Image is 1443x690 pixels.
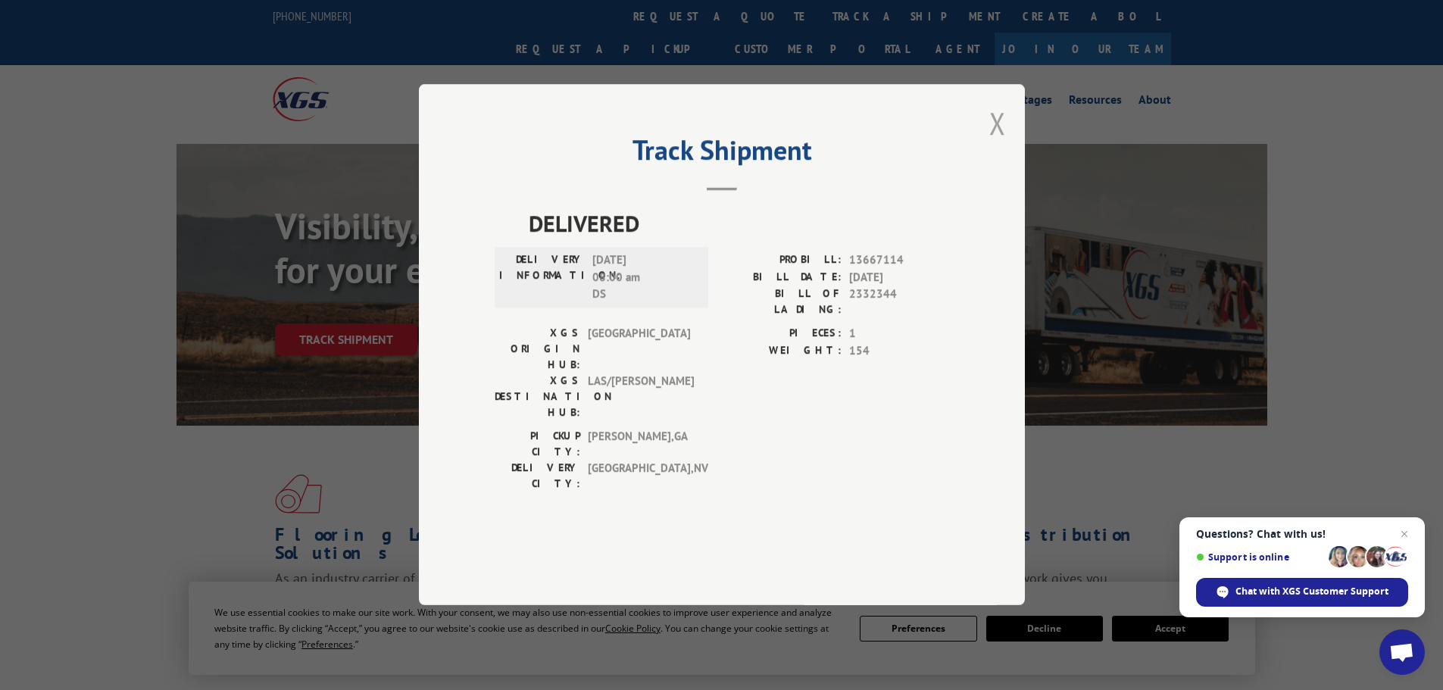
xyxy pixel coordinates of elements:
[849,252,949,270] span: 13667114
[722,326,842,343] label: PIECES:
[849,342,949,360] span: 154
[849,326,949,343] span: 1
[849,269,949,286] span: [DATE]
[1196,528,1408,540] span: Questions? Chat with us!
[495,461,580,492] label: DELIVERY CITY:
[722,269,842,286] label: BILL DATE:
[588,461,690,492] span: [GEOGRAPHIC_DATA] , NV
[495,373,580,421] label: XGS DESTINATION HUB:
[495,326,580,373] label: XGS ORIGIN HUB:
[1196,551,1323,563] span: Support is online
[722,286,842,318] label: BILL OF LADING:
[592,252,695,304] span: [DATE] 08:00 am DS
[495,429,580,461] label: PICKUP CITY:
[989,103,1006,143] button: Close modal
[1235,585,1388,598] span: Chat with XGS Customer Support
[588,326,690,373] span: [GEOGRAPHIC_DATA]
[499,252,585,304] label: DELIVERY INFORMATION:
[849,286,949,318] span: 2332344
[1395,525,1413,543] span: Close chat
[529,207,949,241] span: DELIVERED
[1196,578,1408,607] div: Chat with XGS Customer Support
[588,429,690,461] span: [PERSON_NAME] , GA
[1379,629,1425,675] div: Open chat
[722,342,842,360] label: WEIGHT:
[495,139,949,168] h2: Track Shipment
[588,373,690,421] span: LAS/[PERSON_NAME]
[722,252,842,270] label: PROBILL:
